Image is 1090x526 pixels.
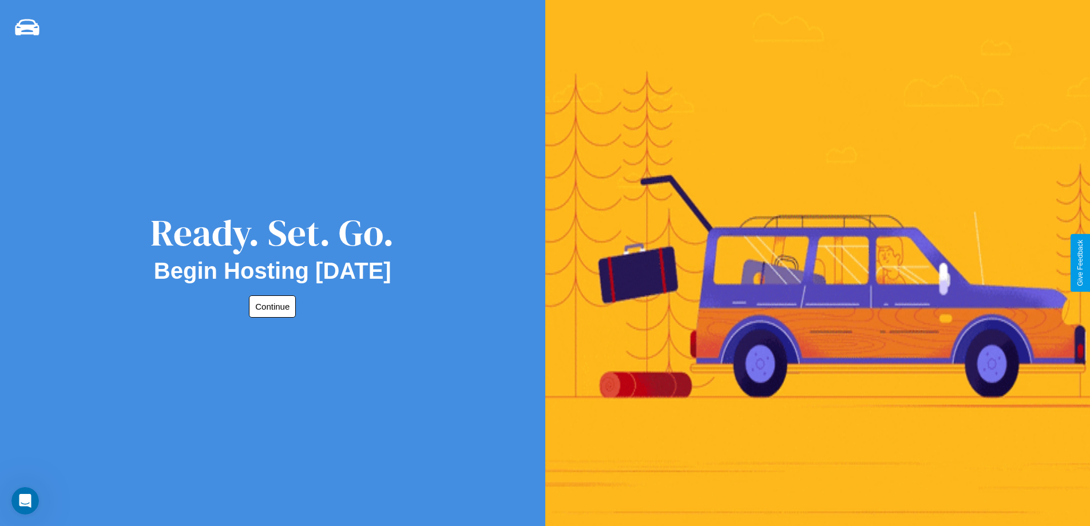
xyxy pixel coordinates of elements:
[249,295,296,318] button: Continue
[150,207,394,258] div: Ready. Set. Go.
[1076,240,1084,286] div: Give Feedback
[154,258,391,284] h2: Begin Hosting [DATE]
[11,487,39,515] iframe: Intercom live chat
